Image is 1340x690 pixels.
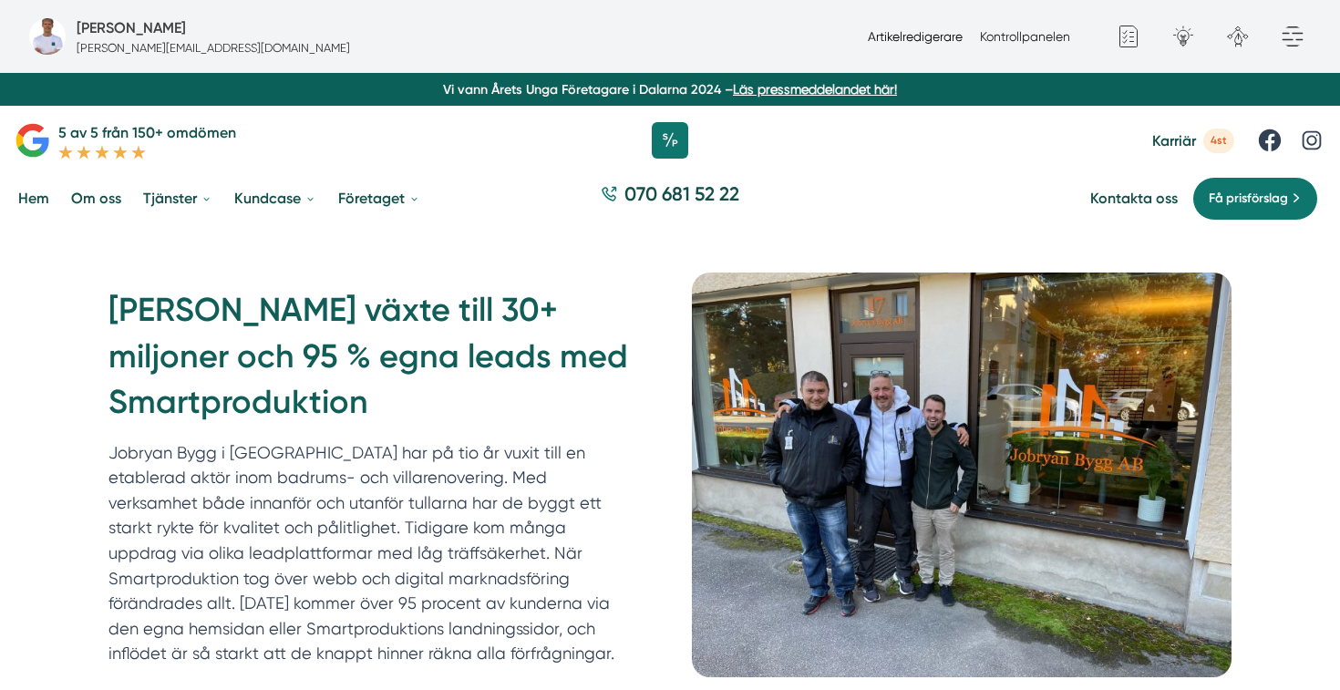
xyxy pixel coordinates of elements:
[67,175,125,221] a: Om oss
[108,287,648,439] h1: [PERSON_NAME] växte till 30+ miljoner och 95 % egna leads med Smartproduktion
[29,18,66,55] img: foretagsbild-pa-smartproduktion-en-webbyraer-i-dalarnas-lan.png
[77,39,350,57] p: [PERSON_NAME][EMAIL_ADDRESS][DOMAIN_NAME]
[624,180,739,207] span: 070 681 52 22
[139,175,216,221] a: Tjänster
[77,16,186,39] h5: Administratör
[335,175,424,221] a: Företaget
[58,121,236,144] p: 5 av 5 från 150+ omdömen
[1090,190,1178,207] a: Kontakta oss
[593,180,747,216] a: 070 681 52 22
[15,175,53,221] a: Hem
[980,29,1070,44] a: Kontrollpanelen
[1152,132,1196,149] span: Karriär
[231,175,320,221] a: Kundcase
[733,82,897,97] a: Läs pressmeddelandet här!
[108,440,634,666] p: Jobryan Bygg i [GEOGRAPHIC_DATA] har på tio år vuxit till en etablerad aktör inom badrums- och vi...
[692,273,1232,676] img: Bild till Jobryan Bygg växte till 30+ miljoner och 95 % egna leads med Smartproduktion
[1203,129,1234,153] span: 4st
[1209,189,1288,209] span: Få prisförslag
[7,80,1333,98] p: Vi vann Årets Unga Företagare i Dalarna 2024 –
[1152,129,1234,153] a: Karriär 4st
[1192,177,1318,221] a: Få prisförslag
[868,29,963,44] a: Artikelredigerare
